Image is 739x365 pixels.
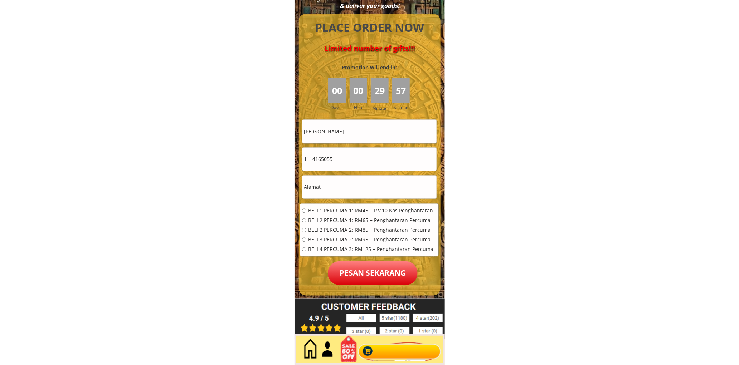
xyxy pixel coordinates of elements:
h3: Promotion will end in: [329,64,410,71]
span: BELI 2 PERCUMA 1: RM65 + Penghantaran Percuma [308,218,433,223]
span: BELI 1 PERCUMA 1: RM45 + RM10 Kos Penghantaran [308,208,433,213]
input: Telefon [302,148,437,171]
span: BELI 3 PERCUMA 2: RM95 + Penghantaran Percuma [308,237,433,242]
h3: Day [331,104,349,111]
h3: Hour [354,104,369,111]
h4: PLACE ORDER NOW [307,20,432,36]
input: Alamat [302,176,437,199]
h3: Minute [372,105,388,112]
input: Nama [302,120,437,143]
span: BELI 2 PERCUMA 2: RM85 + Penghantaran Percuma [308,228,433,233]
h4: Limited number of gifts!!! [307,44,432,53]
h3: Second [394,104,412,111]
span: BELI 4 PERCUMA 3: RM125 + Penghantaran Percuma [308,247,433,252]
p: Pesan sekarang [328,261,418,285]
